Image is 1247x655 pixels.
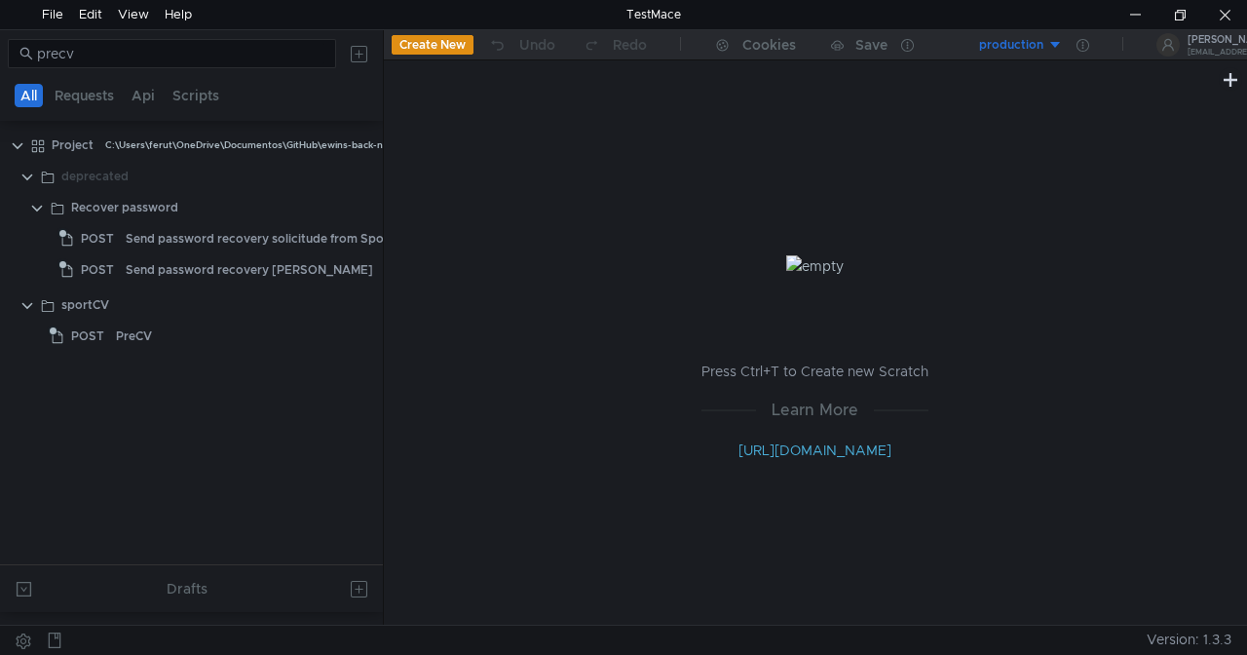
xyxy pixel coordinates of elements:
div: Save [855,38,888,52]
button: Scripts [167,84,225,107]
span: Learn More [756,398,874,422]
div: sportCV [61,290,109,320]
div: Send password recovery solicitude from Sportsman [126,224,424,253]
span: Version: 1.3.3 [1147,626,1231,654]
a: [URL][DOMAIN_NAME] [738,442,891,459]
p: Press Ctrl+T to Create new Scratch [701,360,928,383]
div: Project [52,131,94,160]
div: Redo [613,33,647,57]
button: Requests [49,84,120,107]
button: All [15,84,43,107]
input: Search... [37,43,324,64]
button: Api [126,84,161,107]
button: Undo [473,30,569,59]
div: PreCV [116,322,152,351]
button: Redo [569,30,661,59]
button: Create New [392,35,473,55]
img: empty [786,255,844,277]
span: POST [81,224,114,253]
div: Send password recovery [PERSON_NAME] [126,255,373,285]
div: Recover password [71,193,178,222]
div: Drafts [167,577,208,600]
span: POST [81,255,114,285]
button: production [927,29,1063,60]
div: Undo [519,33,555,57]
span: POST [71,322,104,351]
div: Cookies [742,33,796,57]
div: C:\Users\ferut\OneDrive\Documentos\GitHub\ewins-back-nest\docs\Project [105,131,459,160]
div: deprecated [61,162,129,191]
div: production [979,36,1043,55]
